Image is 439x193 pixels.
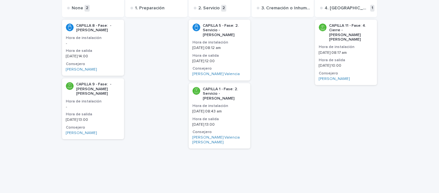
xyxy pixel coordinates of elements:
[66,118,120,122] p: [DATE] 13:00
[319,58,373,63] h3: Hora de salida
[193,53,247,58] h3: Hora de salida
[319,44,373,50] h3: Hora de instalación
[319,63,373,68] p: [DATE] 10:00
[193,130,247,135] h3: Consejero
[319,71,373,76] h3: Consejero
[198,5,220,11] p: 2. Servicio
[261,5,311,11] p: 3. Cremación o Inhumación
[66,105,120,109] p: -
[325,5,369,11] p: 4. [GEOGRAPHIC_DATA]
[66,131,97,135] a: [PERSON_NAME]
[193,109,247,114] p: [DATE] 08:43 am
[66,41,120,46] p: -
[319,51,373,55] p: [DATE] 08:17 am
[66,62,120,67] h3: Consejero
[76,24,120,33] p: CAPILLA 8 - Fase: - [PERSON_NAME]
[85,5,90,12] p: 2
[72,5,83,11] p: None
[193,59,247,63] p: [DATE] 12:00
[203,24,247,37] p: CAPILLA 5 - Fase: 2. Servicio - [PERSON_NAME]
[66,67,97,72] a: [PERSON_NAME]
[329,24,373,42] p: CAPILLA 11 - Fase: 4. Cierre - [PERSON_NAME] [PERSON_NAME]
[66,48,120,53] h3: Hora de salida
[135,5,165,11] p: 1. Preparación
[193,103,247,109] h3: Hora de instalación
[66,125,120,130] h3: Consejero
[193,40,247,45] h3: Hora de instalación
[370,5,374,12] p: 1
[189,83,251,149] a: CAPILLA 1 - Fase: 2. Servicio - [PERSON_NAME]Hora de instalación[DATE] 08:43 amHora de salida[DAT...
[66,54,120,59] p: [DATE] 14:00
[66,112,120,117] h3: Hora de salida
[193,117,247,122] h3: Hora de salida
[193,135,247,145] a: [PERSON_NAME] Valencia [PERSON_NAME]
[193,122,247,127] p: [DATE] 13:00
[221,5,226,12] p: 2
[319,77,350,81] a: [PERSON_NAME]
[193,72,240,76] a: [PERSON_NAME] Valencia
[315,20,377,85] a: CAPILLA 11 - Fase: 4. Cierre - [PERSON_NAME] [PERSON_NAME]Hora de instalación[DATE] 08:17 amHora ...
[62,78,124,139] a: CAPILLA 9 - Fase: - [PERSON_NAME] [PERSON_NAME]Hora de instalación-Hora de salida[DATE] 13:00Cons...
[203,87,247,101] p: CAPILLA 1 - Fase: 2. Servicio - [PERSON_NAME]
[62,20,124,76] a: CAPILLA 8 - Fase: - [PERSON_NAME]Hora de instalación-Hora de salida[DATE] 14:00Consejero[PERSON_N...
[76,82,120,96] p: CAPILLA 9 - Fase: - [PERSON_NAME] [PERSON_NAME]
[66,35,120,41] h3: Hora de instalación
[189,20,251,81] a: CAPILLA 5 - Fase: 2. Servicio - [PERSON_NAME]Hora de instalación[DATE] 08:12 amHora de salida[DAT...
[193,66,247,71] h3: Consejero
[193,46,247,50] p: [DATE] 08:12 am
[66,99,120,104] h3: Hora de instalación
